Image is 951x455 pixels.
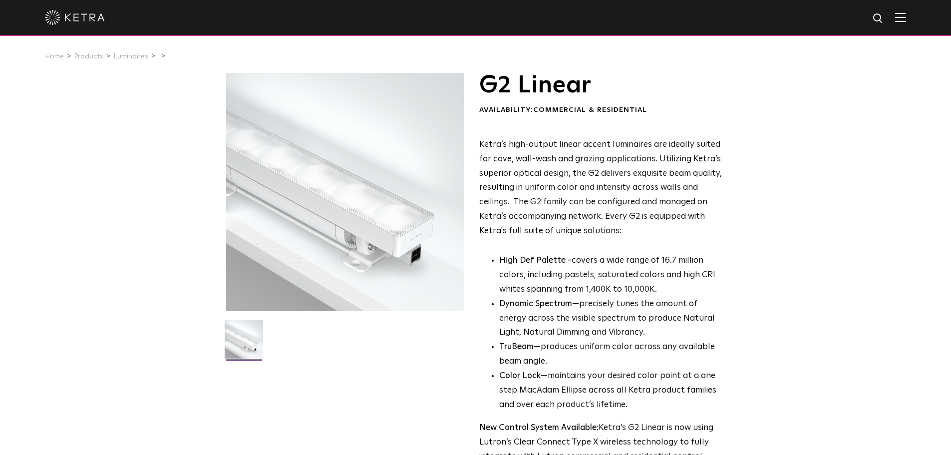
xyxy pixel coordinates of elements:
strong: Dynamic Spectrum [499,300,572,308]
h1: G2 Linear [479,73,722,98]
img: Hamburger%20Nav.svg [895,12,906,22]
li: —produces uniform color across any available beam angle. [499,340,722,369]
strong: High Def Palette - [499,256,572,265]
p: Ketra’s high-output linear accent luminaires are ideally suited for cove, wall-wash and grazing a... [479,138,722,239]
a: Home [45,53,64,60]
a: Products [74,53,103,60]
li: —precisely tunes the amount of energy across the visible spectrum to produce Natural Light, Natur... [499,297,722,341]
strong: TruBeam [499,343,534,351]
img: ketra-logo-2019-white [45,10,105,25]
img: G2-Linear-2021-Web-Square [225,320,263,366]
li: —maintains your desired color point at a one step MacAdam Ellipse across all Ketra product famili... [499,369,722,413]
img: search icon [872,12,885,25]
strong: New Control System Available: [479,424,599,432]
a: Luminaires [113,53,148,60]
strong: Color Lock [499,372,541,380]
span: Commercial & Residential [533,106,647,113]
p: covers a wide range of 16.7 million colors, including pastels, saturated colors and high CRI whit... [499,254,722,297]
div: Availability: [479,105,722,115]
